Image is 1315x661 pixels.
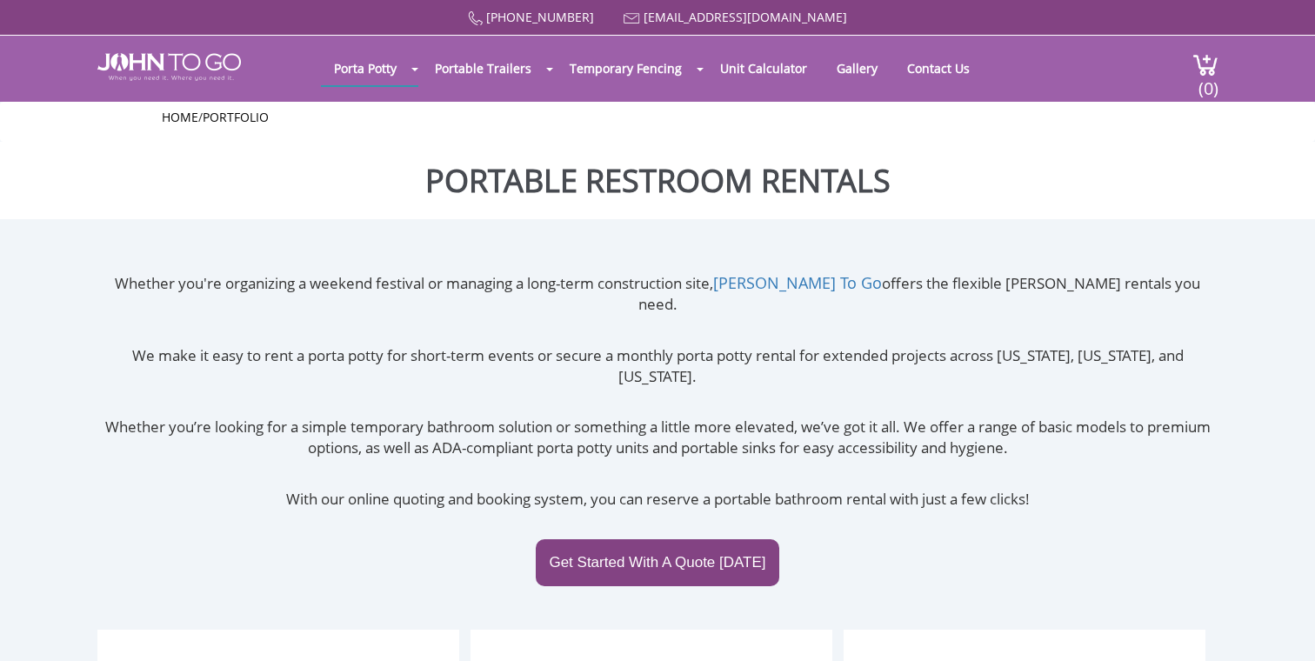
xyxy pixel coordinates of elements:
p: Whether you're organizing a weekend festival or managing a long-term construction site, offers th... [97,272,1218,316]
a: Contact Us [894,51,983,85]
p: We make it easy to rent a porta potty for short-term events or secure a monthly porta potty renta... [97,345,1218,388]
a: [PHONE_NUMBER] [486,9,594,25]
a: [EMAIL_ADDRESS][DOMAIN_NAME] [644,9,847,25]
a: Porta Potty [321,51,410,85]
a: Temporary Fencing [557,51,695,85]
a: Home [162,109,198,125]
p: With our online quoting and booking system, you can reserve a portable bathroom rental with just ... [97,489,1218,510]
img: Call [468,11,483,26]
img: JOHN to go [97,53,241,81]
ul: / [162,109,1153,126]
p: Whether you’re looking for a simple temporary bathroom solution or something a little more elevat... [97,417,1218,459]
button: Live Chat [1245,591,1315,661]
span: (0) [1198,63,1218,100]
img: Mail [624,13,640,24]
img: cart a [1192,53,1218,77]
a: Unit Calculator [707,51,820,85]
a: Gallery [824,51,891,85]
a: [PERSON_NAME] To Go [713,272,882,293]
a: Get Started With A Quote [DATE] [536,539,778,586]
a: Portable Trailers [422,51,544,85]
a: Portfolio [203,109,269,125]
